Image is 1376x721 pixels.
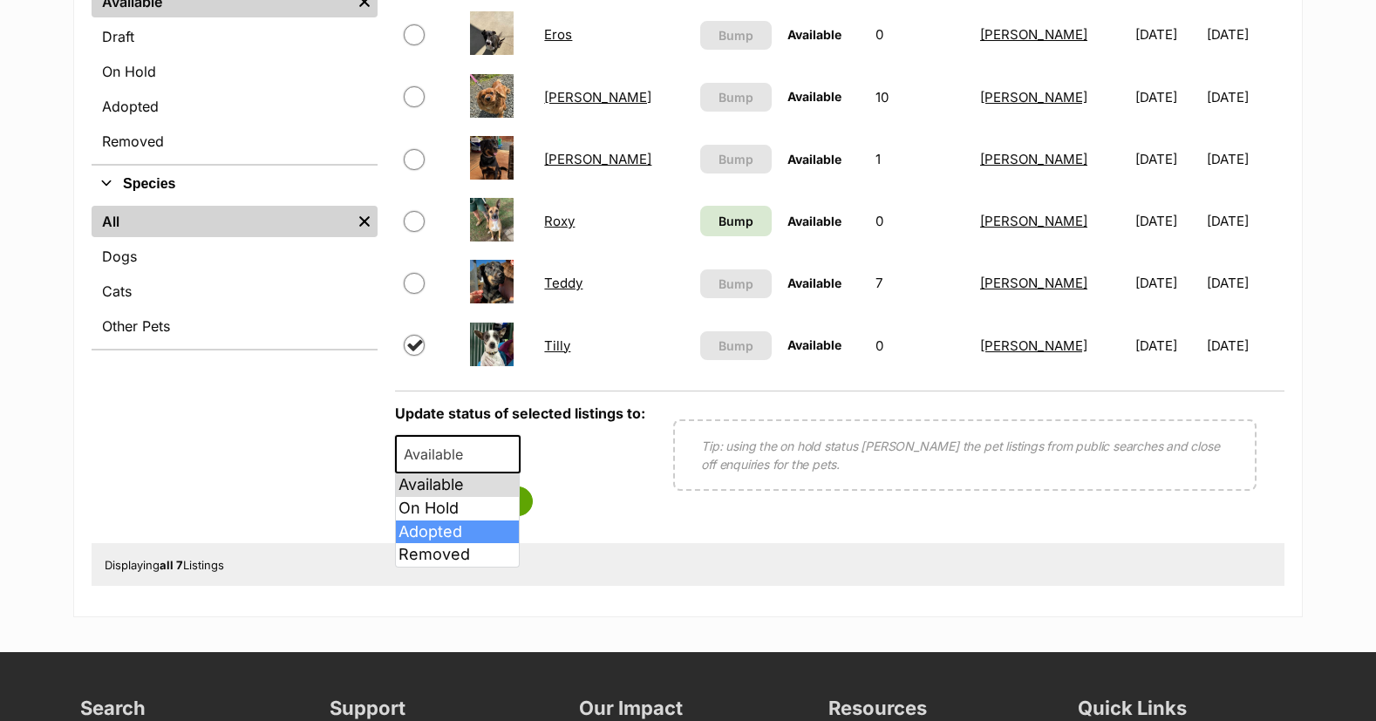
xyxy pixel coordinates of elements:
td: [DATE] [1207,129,1283,189]
a: [PERSON_NAME] [544,89,651,105]
span: Bump [719,212,753,230]
span: Bump [719,150,753,168]
span: Available [397,442,480,466]
div: Species [92,202,378,349]
td: [DATE] [1128,316,1204,376]
td: [DATE] [1207,191,1283,251]
p: Tip: using the on hold status [PERSON_NAME] the pet listings from public searches and close off e... [701,437,1229,473]
li: On Hold [396,497,519,520]
a: Adopted [92,91,378,122]
span: Available [787,337,841,352]
span: Bump [719,275,753,293]
a: [PERSON_NAME] [980,275,1087,291]
label: Update status of selected listings to: [395,405,645,422]
strong: all 7 [160,558,183,572]
a: [PERSON_NAME] [980,26,1087,43]
a: Other Pets [92,310,378,342]
button: Bump [700,331,773,360]
td: [DATE] [1207,316,1283,376]
li: Removed [396,543,519,567]
td: [DATE] [1207,253,1283,313]
a: Remove filter [351,206,378,237]
a: [PERSON_NAME] [980,89,1087,105]
td: [DATE] [1128,129,1204,189]
td: [DATE] [1207,67,1283,127]
td: 0 [869,191,971,251]
td: [DATE] [1207,4,1283,65]
a: All [92,206,351,237]
td: 7 [869,253,971,313]
a: Tilly [544,337,570,354]
a: Removed [92,126,378,157]
li: Adopted [396,520,519,544]
td: [DATE] [1128,67,1204,127]
a: On Hold [92,56,378,87]
span: Available [787,275,841,290]
a: [PERSON_NAME] [980,151,1087,167]
a: [PERSON_NAME] [544,151,651,167]
a: Bump [700,206,773,236]
a: [PERSON_NAME] [980,213,1087,229]
span: Bump [719,88,753,106]
span: Available [787,214,841,228]
a: Roxy [544,213,575,229]
button: Species [92,173,378,195]
button: Bump [700,21,773,50]
a: Teddy [544,275,582,291]
span: Bump [719,337,753,355]
li: Available [396,473,519,497]
button: Bump [700,269,773,298]
span: Available [787,27,841,42]
a: Cats [92,275,378,307]
button: Bump [700,83,773,112]
button: Bump [700,145,773,173]
td: [DATE] [1128,253,1204,313]
a: Eros [544,26,572,43]
span: Available [395,435,521,473]
td: 0 [869,4,971,65]
td: 1 [869,129,971,189]
a: Draft [92,21,378,52]
span: Available [787,152,841,167]
td: [DATE] [1128,4,1204,65]
span: Displaying Listings [105,558,224,572]
td: 10 [869,67,971,127]
a: [PERSON_NAME] [980,337,1087,354]
span: Available [787,89,841,104]
td: 0 [869,316,971,376]
span: Bump [719,26,753,44]
td: [DATE] [1128,191,1204,251]
a: Dogs [92,241,378,272]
